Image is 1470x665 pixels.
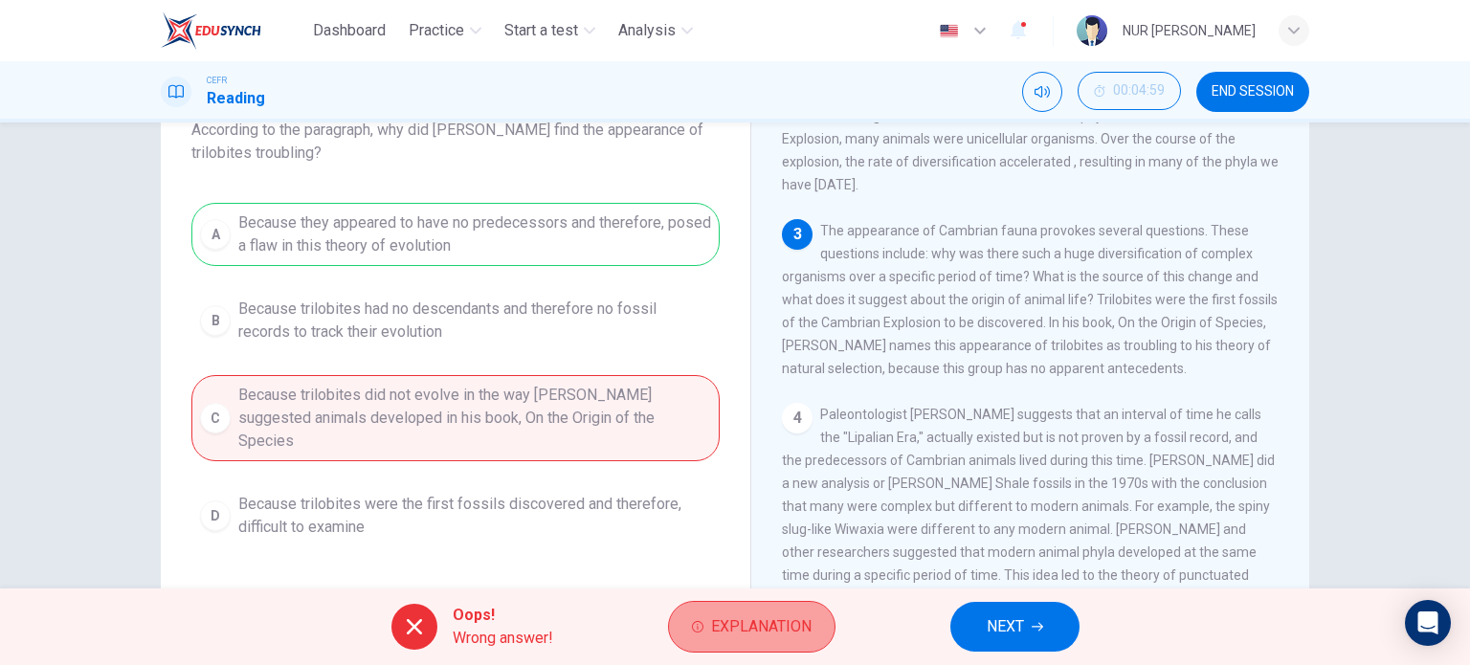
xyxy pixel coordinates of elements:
span: Practice [409,19,464,42]
div: Hide [1078,72,1181,112]
div: NUR [PERSON_NAME] [1123,19,1256,42]
button: END SESSION [1196,72,1309,112]
div: Mute [1022,72,1062,112]
button: NEXT [950,602,1080,652]
span: Oops! [453,604,553,627]
span: NEXT [987,613,1024,640]
span: END SESSION [1212,84,1294,100]
span: Analysis [618,19,676,42]
button: Dashboard [305,13,393,48]
span: Dashboard [313,19,386,42]
span: According to the paragraph, why did [PERSON_NAME] find the appearance of trilobites troubling? [191,119,720,165]
img: en [937,24,961,38]
span: Start a test [504,19,578,42]
span: The Cambrian Explosion lasted for about 20 to 25 million years, resulting in the divergence of mo... [782,85,1279,192]
h1: Reading [207,87,265,110]
button: Analysis [611,13,701,48]
span: Wrong answer! [453,627,553,650]
img: Profile picture [1077,15,1107,46]
button: Practice [401,13,489,48]
button: Start a test [497,13,603,48]
span: Explanation [711,613,812,640]
div: Open Intercom Messenger [1405,600,1451,646]
span: CEFR [207,74,227,87]
span: The appearance of Cambrian fauna provokes several questions. These questions include: why was the... [782,223,1278,376]
div: 4 [782,403,813,433]
span: 00:04:59 [1113,83,1165,99]
div: 3 [782,219,813,250]
button: 00:04:59 [1078,72,1181,110]
a: EduSynch logo [161,11,305,50]
img: EduSynch logo [161,11,261,50]
button: Explanation [668,601,835,653]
